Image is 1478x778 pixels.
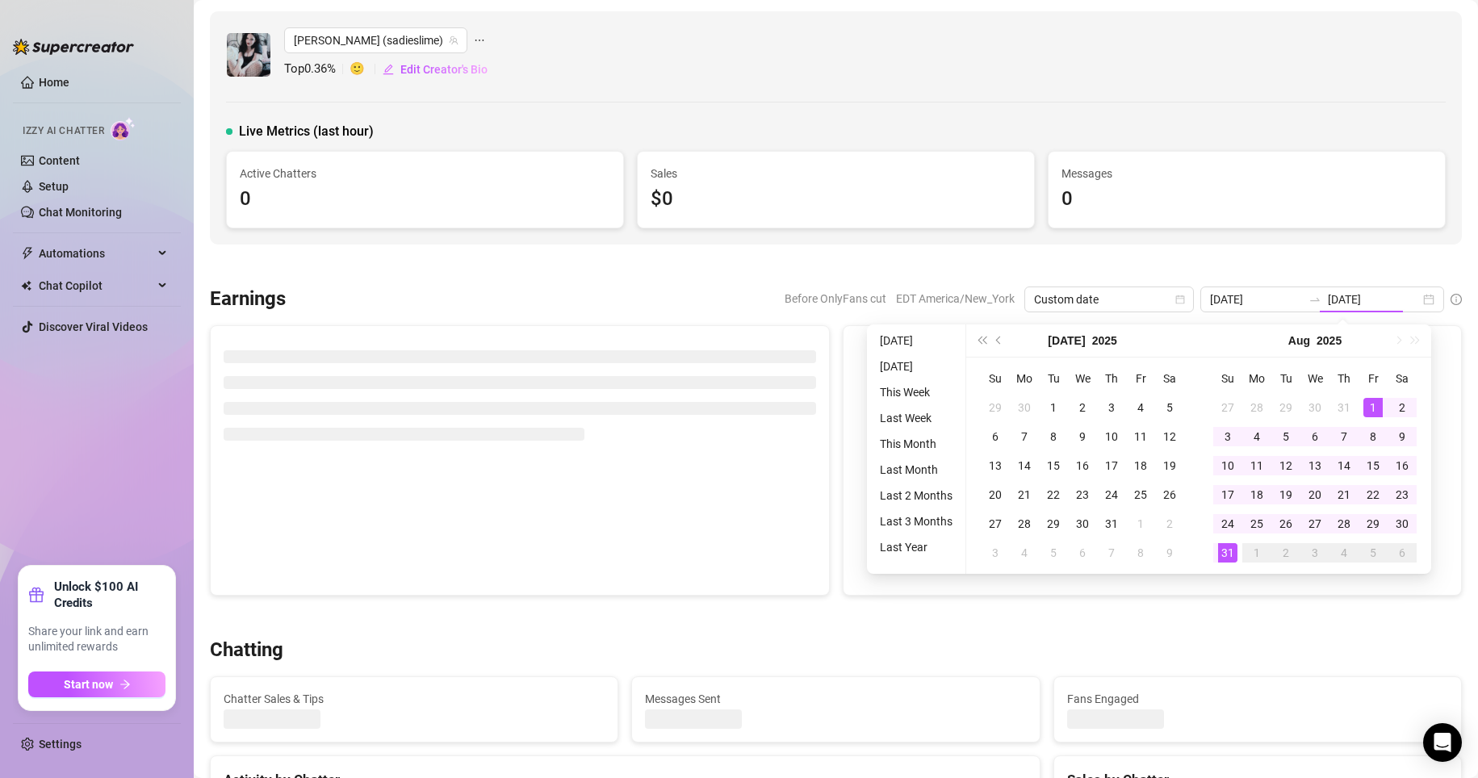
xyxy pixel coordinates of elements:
span: to [1308,293,1321,306]
button: Start nowarrow-right [28,671,165,697]
span: thunderbolt [21,247,34,260]
span: Chatter Sales & Tips [224,690,605,708]
a: Setup [39,180,69,193]
span: Izzy AI Chatter [23,123,104,139]
a: Content [39,154,80,167]
div: $0 [651,184,1021,215]
img: Sadie [227,33,270,77]
span: Active Chatters [240,165,610,182]
span: Live Metrics (last hour) [239,122,374,141]
span: info-circle [1451,294,1462,305]
input: End date [1328,291,1420,308]
h3: Chatting [210,638,283,663]
span: Automations [39,241,153,266]
span: calendar [1175,295,1185,304]
span: Chat Copilot [39,273,153,299]
span: swap-right [1308,293,1321,306]
span: Top 0.36 % [284,60,350,79]
span: Sadie (sadieslime) [294,28,458,52]
div: Open Intercom Messenger [1423,723,1462,762]
span: Messages [1061,165,1432,182]
a: Settings [39,738,82,751]
span: ellipsis [474,27,485,53]
span: edit [383,64,394,75]
span: Edit Creator's Bio [400,63,488,76]
span: gift [28,587,44,603]
span: Messages Sent [645,690,1026,708]
a: Chat Monitoring [39,206,122,219]
div: 0 [240,184,610,215]
span: Start now [64,678,113,691]
span: arrow-right [119,679,131,690]
span: EDT America/New_York [896,287,1015,311]
img: AI Chatter [111,117,136,140]
img: logo-BBDzfeDw.svg [13,39,134,55]
h3: Earnings [210,287,286,312]
span: Before OnlyFans cut [785,287,886,311]
a: Discover Viral Videos [39,320,148,333]
span: Custom date [1034,287,1184,312]
span: 🙂 [350,60,382,79]
span: Sales [651,165,1021,182]
div: 0 [1061,184,1432,215]
a: Home [39,76,69,89]
span: Share your link and earn unlimited rewards [28,624,165,655]
input: Start date [1210,291,1302,308]
strong: Unlock $100 AI Credits [54,579,165,611]
img: Chat Copilot [21,280,31,291]
button: Edit Creator's Bio [382,56,488,82]
span: team [449,36,458,45]
span: Fans Engaged [1067,690,1448,708]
